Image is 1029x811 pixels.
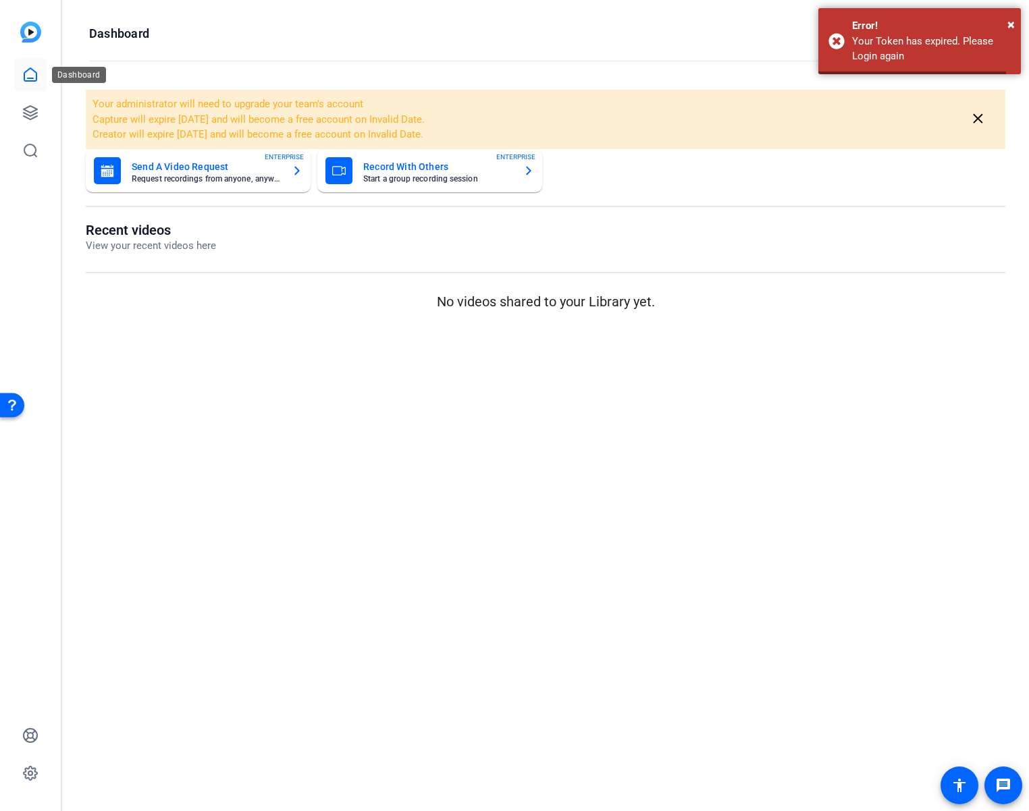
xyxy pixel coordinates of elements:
button: Record With OthersStart a group recording sessionENTERPRISE [317,149,542,192]
img: blue-gradient.svg [20,22,41,43]
span: ENTERPRISE [496,152,535,162]
span: Your administrator will need to upgrade your team's account [93,98,363,110]
div: Your Token has expired. Please Login again [852,34,1011,64]
p: View your recent videos here [86,238,216,254]
li: Creator will expire [DATE] and will become a free account on Invalid Date. [93,127,828,142]
span: ENTERPRISE [265,152,304,162]
li: Capture will expire [DATE] and will become a free account on Invalid Date. [93,112,828,128]
mat-icon: accessibility [951,777,968,793]
mat-card-subtitle: Request recordings from anyone, anywhere [132,175,281,183]
mat-card-title: Record With Others [363,159,512,175]
div: Error! [852,18,1011,34]
h1: Recent videos [86,222,216,238]
span: × [1007,16,1015,32]
mat-card-subtitle: Start a group recording session [363,175,512,183]
div: Dashboard [52,67,106,83]
mat-icon: close [970,111,986,128]
button: Send A Video RequestRequest recordings from anyone, anywhereENTERPRISE [86,149,311,192]
mat-icon: message [995,777,1011,793]
button: Close [1007,14,1015,34]
p: No videos shared to your Library yet. [86,291,1005,312]
h1: Dashboard [89,26,149,42]
mat-card-title: Send A Video Request [132,159,281,175]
